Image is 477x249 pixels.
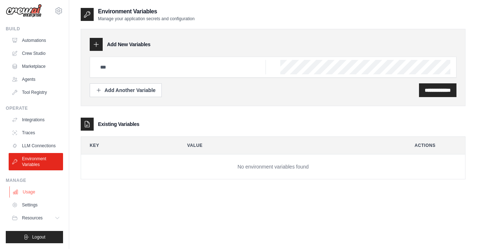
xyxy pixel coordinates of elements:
[98,7,195,16] h2: Environment Variables
[9,153,63,170] a: Environment Variables
[90,83,162,97] button: Add Another Variable
[32,234,45,240] span: Logout
[9,87,63,98] a: Tool Registry
[6,231,63,243] button: Logout
[9,61,63,72] a: Marketplace
[9,127,63,139] a: Traces
[9,140,63,152] a: LLM Connections
[179,137,400,154] th: Value
[22,215,43,221] span: Resources
[9,35,63,46] a: Automations
[6,105,63,111] div: Operate
[9,212,63,224] button: Resources
[9,199,63,211] a: Settings
[98,16,195,22] p: Manage your application secrets and configuration
[9,114,63,126] a: Integrations
[107,41,151,48] h3: Add New Variables
[9,186,64,198] a: Usage
[6,178,63,183] div: Manage
[9,48,63,59] a: Crew Studio
[6,26,63,32] div: Build
[81,154,465,179] td: No environment variables found
[96,87,156,94] div: Add Another Variable
[406,137,465,154] th: Actions
[9,74,63,85] a: Agents
[81,137,173,154] th: Key
[98,121,139,128] h3: Existing Variables
[6,4,42,18] img: Logo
